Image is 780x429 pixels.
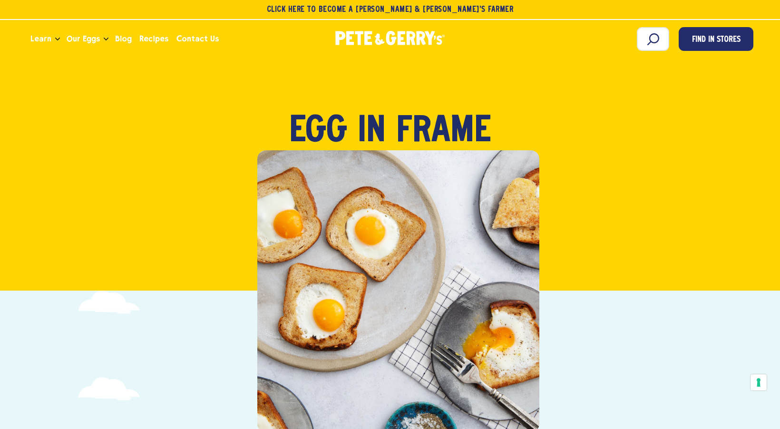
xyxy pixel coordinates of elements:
[136,26,172,52] a: Recipes
[289,117,347,146] span: Egg
[358,117,386,146] span: in
[111,26,136,52] a: Blog
[751,374,767,390] button: Your consent preferences for tracking technologies
[679,27,753,51] a: Find in Stores
[396,117,491,146] span: Frame
[27,26,55,52] a: Learn
[30,33,51,45] span: Learn
[55,38,60,41] button: Open the dropdown menu for Learn
[67,33,100,45] span: Our Eggs
[139,33,168,45] span: Recipes
[115,33,132,45] span: Blog
[173,26,223,52] a: Contact Us
[176,33,219,45] span: Contact Us
[63,26,104,52] a: Our Eggs
[692,34,741,47] span: Find in Stores
[104,38,108,41] button: Open the dropdown menu for Our Eggs
[637,27,669,51] input: Search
